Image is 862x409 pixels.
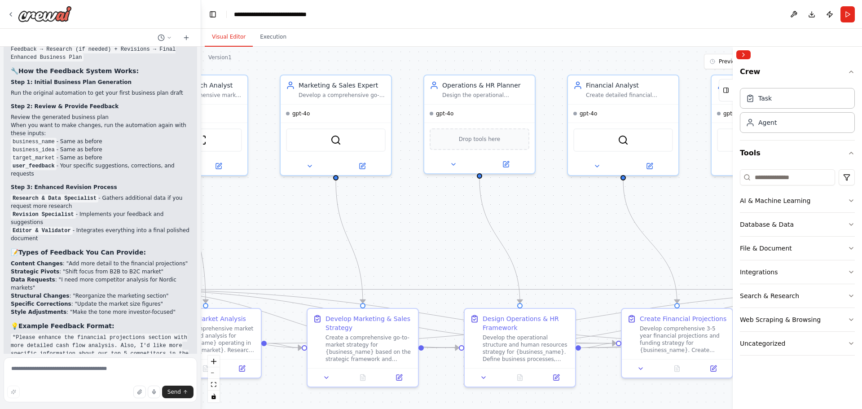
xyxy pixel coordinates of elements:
code: business_idea [11,146,57,154]
div: Compliance & Risk ExpertAnalyze legal, regulatory, and operational risks for {business_name}. Ide... [711,75,823,176]
li: - Your specific suggestions, corrections, and requests [11,162,190,178]
button: zoom out [208,367,220,379]
div: Design Operations & HR FrameworkDevelop the operational structure and human resources strategy fo... [464,308,576,387]
button: File & Document [740,237,855,260]
li: : "I need more competitor analysis for Nordic markets" [11,276,190,292]
button: Visual Editor [205,28,253,47]
div: Web Scraping & Browsing [740,315,821,324]
button: Open in side panel [193,161,244,172]
div: Develop the operational structure and human resources strategy for {business_name}. Define busine... [483,334,570,363]
div: Uncategorized [740,339,785,348]
div: Develop comprehensive 3-5 year financial projections and funding strategy for {business_name}. Cr... [640,325,727,354]
div: Marketing & Sales ExpertDevelop a comprehensive go-to-market strategy for {business_name}. Create... [280,75,392,176]
li: : "Update the market size figures" [11,300,190,308]
div: Agent [758,118,777,127]
button: Toggle Sidebar [729,47,736,409]
button: zoom in [208,356,220,367]
button: Switch to previous chat [154,32,176,43]
button: Hide left sidebar [207,8,219,21]
g: Edge from ef99d933-8dfd-46c3-8362-abd38dd909ff to 08ed908c-9a8e-425a-a45d-0676e813fea8 [424,343,459,352]
div: Develop a comprehensive go-to-market strategy for {business_name}. Create marketing campaigns, de... [299,92,386,99]
g: Edge from 50881385-f2cb-413f-ab38-6f734425b89e to 08ed908c-9a8e-425a-a45d-0676e813fea8 [475,179,524,303]
strong: Specific Corrections [11,301,71,307]
button: Web Scraping & Browsing [740,308,855,331]
strong: Step 3: Enhanced Revision Process [11,184,117,190]
div: Search & Research [740,291,799,300]
div: Design Operations & HR Framework [483,314,570,332]
div: Create detailed financial projections and funding strategy for {business_name}. Develop 3-5 year ... [586,92,673,99]
button: Open in side panel [337,161,387,172]
li: : "Reorganize the marketing section" [11,292,190,300]
div: Create Financial Projections [640,314,726,323]
g: Edge from f459b398-b11d-48ed-aef2-97e0659db363 to 6bf2fef6-09a1-4f63-b8d1-ef5cae97b754 [188,180,210,303]
button: Open in side panel [624,161,675,172]
li: : "Shift focus from B2B to B2C market" [11,268,190,276]
g: Edge from 61d681fb-3076-423f-a657-58e5f90a2247 to ef99d933-8dfd-46c3-8362-abd38dd909ff [331,180,367,303]
button: Start a new chat [179,32,194,43]
code: business_name [11,138,57,146]
div: Version 1 [208,54,232,61]
code: Revision Specialist [11,211,76,219]
span: gpt-4o [436,110,453,117]
code: user_feedback [11,162,57,170]
button: Database & Data [740,213,855,236]
li: - Same as before [11,145,190,154]
div: AI & Machine Learning [740,196,810,205]
button: No output available [501,372,539,383]
strong: Data Requests [11,277,55,283]
li: - Integrates everything into a final polished document [11,226,190,242]
code: Editor & Validator [11,227,73,235]
img: ScrapeWebsiteTool [196,135,207,145]
strong: Style Adjustments [11,309,66,315]
button: Open in side panel [698,363,729,374]
strong: Step 2: Review & Provide Feedback [11,103,119,110]
h3: 📝 [11,248,190,257]
button: Open in side panel [480,159,531,170]
strong: Strategic Pivots [11,268,59,275]
li: - Implements your feedback and suggestions [11,210,190,226]
li: When you want to make changes, run the automation again with these inputs: [11,121,190,178]
button: Uncategorized [740,332,855,355]
div: Task [758,94,772,103]
button: No output available [187,363,225,374]
div: Operations & HR Planner [442,81,529,90]
li: - Same as before [11,137,190,145]
g: Edge from 6bf2fef6-09a1-4f63-b8d1-ef5cae97b754 to ef99d933-8dfd-46c3-8362-abd38dd909ff [267,339,302,352]
div: Operations & HR PlannerDesign the operational framework and human resources strategy for {busines... [423,75,536,174]
button: fit view [208,379,220,391]
div: Develop Marketing & Sales StrategyCreate a comprehensive go-to-market strategy for {business_name... [307,308,419,387]
div: Financial Analyst [586,81,673,90]
div: Database & Data [740,220,794,229]
span: Send [167,388,181,396]
li: : "Make the tone more investor-focused" [11,308,190,316]
div: Crew [740,84,855,140]
li: Run the original automation to get your first business plan draft [11,89,190,97]
span: Previous executions [719,58,772,65]
div: Financial AnalystCreate detailed financial projections and funding strategy for {business_name}. ... [567,75,679,176]
li: : "Add more detail to the financial projections" [11,259,190,268]
button: Open in side panel [383,372,414,383]
strong: How the Feedback System Works: [18,67,139,75]
div: React Flow controls [208,356,220,402]
img: SerperDevTool [330,135,341,145]
nav: breadcrumb [234,10,334,19]
span: gpt-4o [580,110,597,117]
g: Edge from affb2d6d-df6d-4920-b963-5734082b8d8d to d8050c2c-c038-4daf-a3e6-44f4db7f6808 [110,285,773,348]
button: Previous executions [704,54,812,69]
button: AI & Machine Learning [740,189,855,212]
span: gpt-4o [292,110,310,117]
strong: Example Feedback Format: [18,322,114,330]
div: Perform comprehensive market research and analysis for {business_name} operating in the {target_m... [168,325,255,354]
div: Develop Marketing & Sales Strategy [325,314,413,332]
strong: Structural Changes [11,293,69,299]
button: Search & Research [740,284,855,308]
span: Drop tools here [459,135,501,144]
div: Conduct Market AnalysisPerform comprehensive market research and analysis for {business_name} ope... [150,308,262,378]
div: File & Document [740,244,792,253]
button: Crew [740,63,855,84]
button: Integrations [740,260,855,284]
li: - Same as before [11,154,190,162]
strong: Step 1: Initial Business Plan Generation [11,79,132,85]
button: Open in side panel [541,372,572,383]
img: SerperDevTool [618,135,629,145]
